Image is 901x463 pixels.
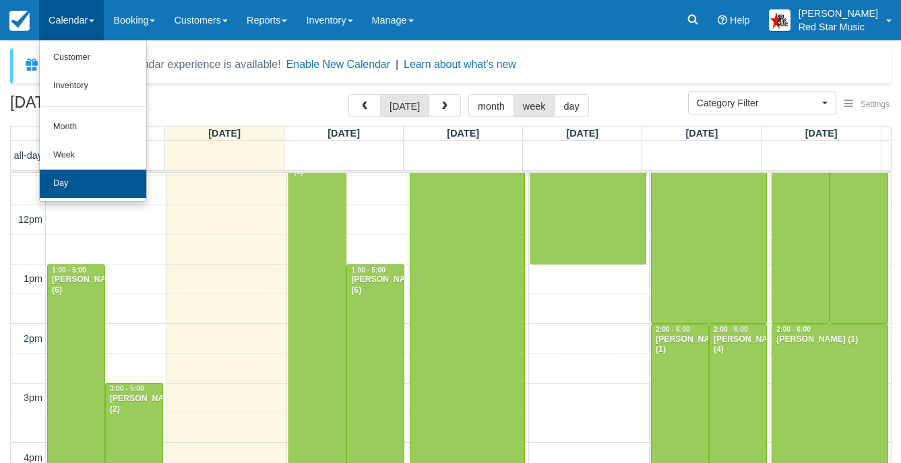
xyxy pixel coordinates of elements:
[40,141,146,170] a: Week
[776,334,883,345] div: [PERSON_NAME] (1)
[697,96,819,110] span: Category Filter
[40,170,146,198] a: Day
[685,128,718,139] span: [DATE]
[656,326,690,333] span: 2:00 - 6:00
[45,57,281,73] div: A new Booking Calendar experience is available!
[447,128,479,139] span: [DATE]
[514,94,555,117] button: week
[799,7,878,20] p: [PERSON_NAME]
[468,94,514,117] button: month
[24,452,42,463] span: 4pm
[805,128,838,139] span: [DATE]
[396,59,398,70] span: |
[655,334,705,356] div: [PERSON_NAME] (1)
[404,59,516,70] a: Learn about what's new
[718,15,727,25] i: Help
[799,20,878,34] p: Red Star Music
[110,385,144,392] span: 3:00 - 5:00
[208,128,241,139] span: [DATE]
[350,275,400,296] div: [PERSON_NAME] (6)
[714,326,748,333] span: 2:00 - 6:00
[351,266,385,274] span: 1:00 - 5:00
[769,9,790,31] img: A2
[18,214,42,225] span: 12pm
[40,113,146,141] a: Month
[328,128,360,139] span: [DATE]
[9,11,30,31] img: checkfront-main-nav-mini-logo.png
[40,72,146,100] a: Inventory
[51,275,101,296] div: [PERSON_NAME] (6)
[14,150,42,161] span: all-day
[566,128,598,139] span: [DATE]
[10,94,181,119] h2: [DATE] – [DATE]
[554,94,588,117] button: day
[836,95,898,114] button: Settings
[40,44,146,72] a: Customer
[730,15,750,26] span: Help
[24,273,42,284] span: 1pm
[380,94,429,117] button: [DATE]
[713,334,763,356] div: [PERSON_NAME] (4)
[861,100,890,109] span: Settings
[688,92,836,114] button: Category Filter
[109,394,159,415] div: [PERSON_NAME] (2)
[286,58,390,71] button: Enable New Calendar
[24,333,42,344] span: 2pm
[39,40,147,202] ul: Calendar
[24,392,42,403] span: 3pm
[776,326,811,333] span: 2:00 - 6:00
[52,266,86,274] span: 1:00 - 5:00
